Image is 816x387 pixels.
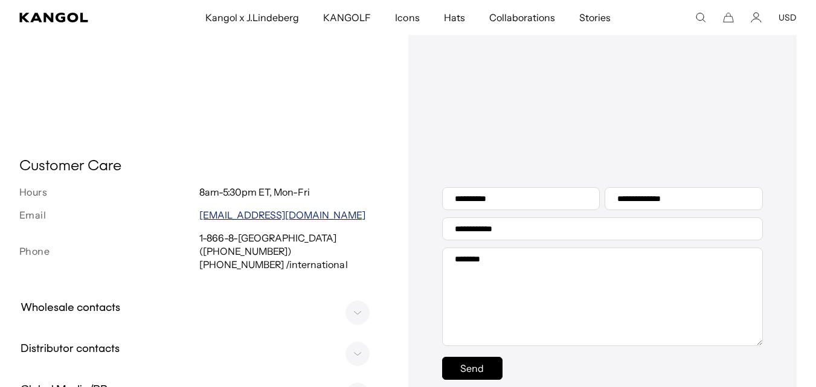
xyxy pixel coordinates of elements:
[695,12,706,23] summary: Search here
[14,290,384,327] summary: Wholesale contacts
[19,245,199,258] h3: Phone
[19,158,379,176] h2: Customer Care
[751,12,762,23] a: Account
[199,209,366,221] a: [EMAIL_ADDRESS][DOMAIN_NAME]
[14,300,126,317] h3: Wholesale contacts
[199,258,379,271] p: [PHONE_NUMBER] /international
[199,231,379,258] p: 1-866-8-[GEOGRAPHIC_DATA] ([PHONE_NUMBER])
[19,208,199,222] h3: Email
[19,185,199,199] h3: Hours
[199,185,379,199] p: 8am-5:30pm ET, Mon-Fri
[19,13,135,22] a: Kangol
[779,12,797,23] button: USD
[14,341,126,358] h3: Distributor contacts
[723,12,734,23] button: Cart
[14,331,384,368] summary: Distributor contacts
[442,357,503,380] button: Send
